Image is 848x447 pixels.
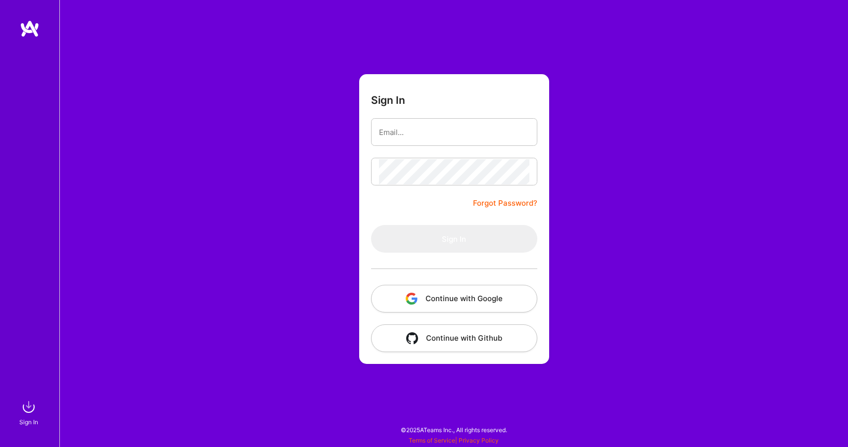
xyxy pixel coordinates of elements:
[19,417,38,427] div: Sign In
[406,332,418,344] img: icon
[371,285,537,313] button: Continue with Google
[406,293,418,305] img: icon
[371,225,537,253] button: Sign In
[473,197,537,209] a: Forgot Password?
[409,437,455,444] a: Terms of Service
[20,20,40,38] img: logo
[459,437,499,444] a: Privacy Policy
[19,397,39,417] img: sign in
[409,437,499,444] span: |
[379,120,529,145] input: Email...
[21,397,39,427] a: sign inSign In
[59,417,848,442] div: © 2025 ATeams Inc., All rights reserved.
[371,94,405,106] h3: Sign In
[371,324,537,352] button: Continue with Github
